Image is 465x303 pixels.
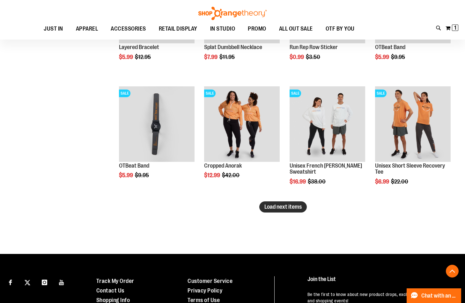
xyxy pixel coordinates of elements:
span: $38.00 [308,178,327,185]
div: product [116,83,198,195]
a: Cropped Anorak primary imageSALE [204,86,280,163]
span: Chat with an Expert [421,293,457,299]
span: SALE [375,90,387,97]
img: Twitter [25,280,30,285]
span: 1 [454,25,456,31]
div: product [201,83,283,195]
span: PROMO [248,22,266,36]
img: OTBeat Band [119,86,195,162]
span: OTF BY YOU [326,22,355,36]
button: Back To Top [446,265,459,278]
a: Unisex French Terry Crewneck Sweatshirt primary imageSALE [290,86,365,163]
img: Shop Orangetheory [197,7,268,20]
a: Visit our X page [22,276,33,287]
span: SALE [119,90,130,97]
span: RETAIL DISPLAY [159,22,197,36]
a: Customer Service [188,278,232,284]
div: product [372,83,454,201]
span: $7.99 [204,54,218,60]
a: Layered Bracelet [119,44,159,50]
span: $22.00 [391,178,409,185]
a: OTBeat Band [119,162,149,169]
a: Run Rep Row Sticker [290,44,338,50]
button: Chat with an Expert [407,288,461,303]
span: $11.95 [219,54,236,60]
span: ALL OUT SALE [279,22,313,36]
a: Visit our Youtube page [56,276,67,287]
span: $3.50 [306,54,321,60]
div: product [286,83,368,201]
a: Unisex Short Sleeve Recovery Tee primary imageSALE [375,86,451,163]
span: $6.99 [375,178,390,185]
a: Splat Dumbbell Necklace [204,44,262,50]
span: $5.99 [375,54,390,60]
span: $0.99 [290,54,305,60]
span: Load next items [264,204,302,210]
span: $12.99 [204,172,221,178]
a: Visit our Facebook page [5,276,16,287]
span: JUST IN [44,22,63,36]
span: $42.00 [222,172,240,178]
img: Unisex French Terry Crewneck Sweatshirt primary image [290,86,365,162]
a: Visit our Instagram page [39,276,50,287]
a: OTBeat BandSALE [119,86,195,163]
span: IN STUDIO [210,22,235,36]
a: Cropped Anorak [204,162,242,169]
span: $9.95 [135,172,150,178]
a: Unisex French [PERSON_NAME] Sweatshirt [290,162,362,175]
span: $5.99 [119,172,134,178]
a: Privacy Policy [188,287,222,294]
a: Unisex Short Sleeve Recovery Tee [375,162,445,175]
span: SALE [290,90,301,97]
img: Unisex Short Sleeve Recovery Tee primary image [375,86,451,162]
img: Cropped Anorak primary image [204,86,280,162]
a: Track My Order [96,278,134,284]
span: $12.95 [135,54,152,60]
span: $5.99 [119,54,134,60]
span: $9.95 [391,54,406,60]
h4: Join the List [307,276,453,288]
a: Contact Us [96,287,124,294]
span: ACCESSORIES [111,22,146,36]
button: Load next items [259,201,307,213]
span: SALE [204,90,216,97]
a: OTBeat Band [375,44,405,50]
span: $16.99 [290,178,307,185]
span: APPAREL [76,22,98,36]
